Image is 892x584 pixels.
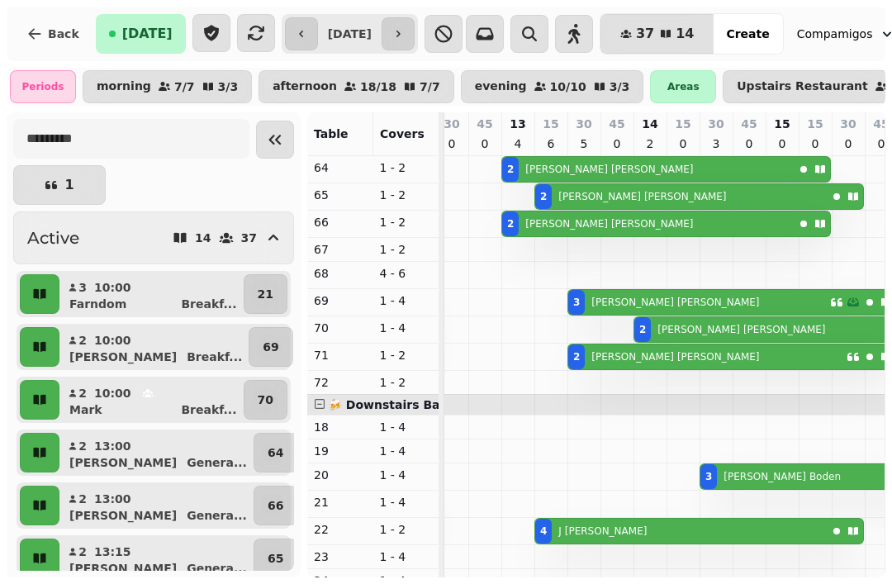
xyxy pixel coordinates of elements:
[380,467,433,483] p: 1 - 4
[63,433,250,472] button: 213:00[PERSON_NAME]Genera...
[244,380,287,420] button: 70
[314,159,367,176] p: 64
[507,217,514,230] div: 2
[258,392,273,408] p: 70
[64,178,74,192] p: 1
[94,332,131,349] p: 10:00
[94,544,131,560] p: 13:15
[380,127,425,140] span: Covers
[380,419,433,435] p: 1 - 4
[13,211,294,264] button: Active1437
[573,350,580,363] div: 2
[249,327,292,367] button: 69
[78,544,88,560] p: 2
[78,279,88,296] p: 3
[244,274,287,314] button: 21
[96,14,186,54] button: [DATE]
[726,28,769,40] span: Create
[187,349,242,365] p: Breakf ...
[94,385,131,401] p: 10:00
[69,349,177,365] p: [PERSON_NAME]
[380,494,433,510] p: 1 - 4
[550,81,586,93] p: 10 / 10
[69,560,177,577] p: [PERSON_NAME]
[576,116,591,132] p: 30
[380,214,433,230] p: 1 - 2
[27,226,79,249] h2: Active
[218,81,239,93] p: 3 / 3
[540,190,547,203] div: 2
[540,525,547,538] div: 4
[713,14,782,54] button: Create
[181,296,236,312] p: Breakf ...
[314,187,367,203] p: 65
[573,296,580,309] div: 3
[510,116,525,132] p: 13
[187,560,247,577] p: Genera ...
[676,27,694,40] span: 14
[273,80,337,93] p: afternoon
[314,127,349,140] span: Table
[314,521,367,538] p: 22
[94,491,131,507] p: 13:00
[63,486,250,525] button: 213:00[PERSON_NAME]Genera...
[78,438,88,454] p: 2
[525,163,693,176] p: [PERSON_NAME] [PERSON_NAME]
[174,81,195,93] p: 7 / 7
[360,81,396,93] p: 18 / 18
[380,320,433,336] p: 1 - 4
[380,548,433,565] p: 1 - 4
[709,135,723,152] p: 3
[774,116,790,132] p: 15
[380,159,433,176] p: 1 - 2
[263,339,278,355] p: 69
[83,70,252,103] button: morning7/73/3
[69,401,102,418] p: Mark
[444,116,459,132] p: 30
[268,550,283,567] p: 65
[48,28,79,40] span: Back
[380,521,433,538] p: 1 - 2
[314,494,367,510] p: 21
[705,470,712,483] div: 3
[609,116,624,132] p: 45
[94,279,131,296] p: 10:00
[268,444,283,461] p: 64
[477,116,492,132] p: 45
[507,163,514,176] div: 2
[461,70,644,103] button: evening10/103/3
[314,419,367,435] p: 18
[380,265,433,282] p: 4 - 6
[797,26,873,42] span: Compamigos
[258,286,273,302] p: 21
[543,116,558,132] p: 15
[78,491,88,507] p: 2
[636,27,654,40] span: 37
[544,135,557,152] p: 6
[807,116,823,132] p: 15
[69,296,126,312] p: Farndom
[78,385,88,401] p: 2
[525,217,693,230] p: [PERSON_NAME] [PERSON_NAME]
[328,398,480,411] span: 🍻 Downstairs Bar Area
[195,232,211,244] p: 14
[875,135,888,152] p: 0
[69,454,177,471] p: [PERSON_NAME]
[10,70,76,103] div: Periods
[314,467,367,483] p: 20
[380,241,433,258] p: 1 - 2
[591,350,759,363] p: [PERSON_NAME] [PERSON_NAME]
[380,443,433,459] p: 1 - 4
[577,135,591,152] p: 5
[380,347,433,363] p: 1 - 2
[380,292,433,309] p: 1 - 4
[254,433,297,472] button: 64
[268,497,283,514] p: 66
[314,548,367,565] p: 23
[94,438,131,454] p: 13:00
[809,135,822,152] p: 0
[69,507,177,524] p: [PERSON_NAME]
[840,116,856,132] p: 30
[314,320,367,336] p: 70
[63,380,240,420] button: 210:00MarkBreakf...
